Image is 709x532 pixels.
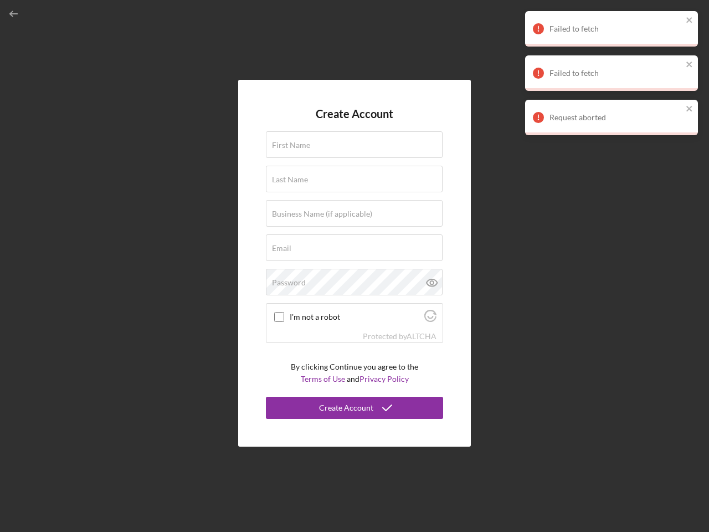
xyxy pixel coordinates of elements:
div: Create Account [319,397,373,419]
a: Privacy Policy [359,374,409,383]
label: First Name [272,141,310,150]
label: Email [272,244,291,253]
button: close [686,60,693,70]
button: close [686,104,693,115]
button: Create Account [266,397,443,419]
div: Protected by [363,332,436,341]
label: I'm not a robot [290,313,421,321]
div: Failed to fetch [549,69,682,78]
div: Failed to fetch [549,24,682,33]
label: Last Name [272,175,308,184]
a: Terms of Use [301,374,345,383]
p: By clicking Continue you agree to the and [291,361,418,386]
a: Visit Altcha.org [407,331,436,341]
label: Business Name (if applicable) [272,209,372,218]
button: close [686,16,693,26]
label: Password [272,278,306,287]
a: Visit Altcha.org [424,314,436,324]
h4: Create Account [316,108,393,120]
div: Request aborted [549,113,682,122]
